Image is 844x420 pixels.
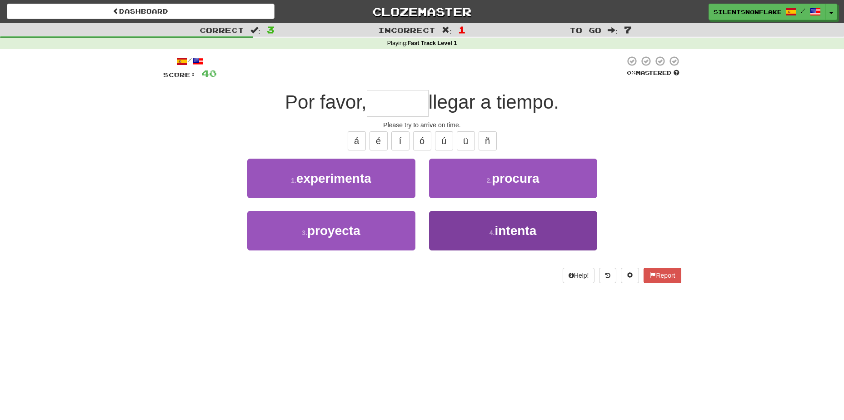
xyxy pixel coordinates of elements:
small: 1 . [291,177,296,184]
button: ñ [479,131,497,150]
button: 2.procura [429,159,597,198]
span: Por favor, [285,91,367,113]
span: Incorrect [378,25,435,35]
button: ó [413,131,431,150]
a: Clozemaster [288,4,556,20]
button: ú [435,131,453,150]
span: : [442,26,452,34]
button: 3.proyecta [247,211,415,250]
button: ü [457,131,475,150]
span: 40 [201,68,217,79]
span: SilentSnowflake5381 [714,8,781,16]
small: 2 . [487,177,492,184]
span: llegar a tiempo. [429,91,559,113]
button: Report [644,268,681,283]
div: Please try to arrive on time. [163,120,681,130]
span: procura [492,171,539,185]
a: Dashboard [7,4,275,19]
span: 0 % [627,69,636,76]
span: Correct [200,25,244,35]
button: é [370,131,388,150]
button: í [391,131,410,150]
span: : [250,26,260,34]
small: 3 . [302,229,307,236]
small: 4 . [489,229,495,236]
button: 1.experimenta [247,159,415,198]
span: To go [569,25,601,35]
span: 7 [624,24,632,35]
a: SilentSnowflake5381 / [709,4,826,20]
span: intenta [494,224,536,238]
span: 1 [458,24,466,35]
button: Round history (alt+y) [599,268,616,283]
span: : [608,26,618,34]
button: Help! [563,268,595,283]
span: proyecta [307,224,360,238]
button: 4.intenta [429,211,597,250]
span: Score: [163,71,196,79]
span: experimenta [296,171,371,185]
button: á [348,131,366,150]
div: / [163,55,217,67]
strong: Fast Track Level 1 [408,40,457,46]
div: Mastered [625,69,681,77]
span: 3 [267,24,275,35]
span: / [801,7,805,14]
